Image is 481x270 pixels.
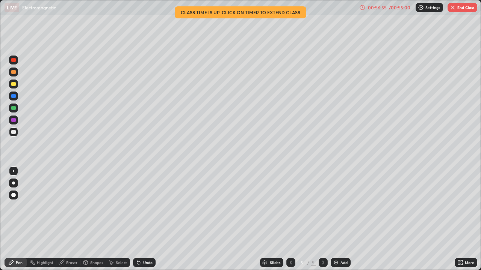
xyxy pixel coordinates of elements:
[116,261,127,264] div: Select
[418,4,424,10] img: class-settings-icons
[90,261,103,264] div: Shapes
[448,3,477,12] button: End Class
[367,5,388,10] div: 00:56:55
[311,259,316,266] div: 5
[66,261,77,264] div: Eraser
[143,261,153,264] div: Undo
[270,261,280,264] div: Slides
[388,5,411,10] div: / 00:55:00
[16,261,23,264] div: Pen
[298,260,306,265] div: 5
[465,261,474,264] div: More
[425,6,440,9] p: Settings
[340,261,348,264] div: Add
[450,4,456,10] img: end-class-cross
[37,261,53,264] div: Highlight
[22,4,56,10] p: Electromagnetic
[333,259,339,265] img: add-slide-button
[307,260,310,265] div: /
[7,4,17,10] p: LIVE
